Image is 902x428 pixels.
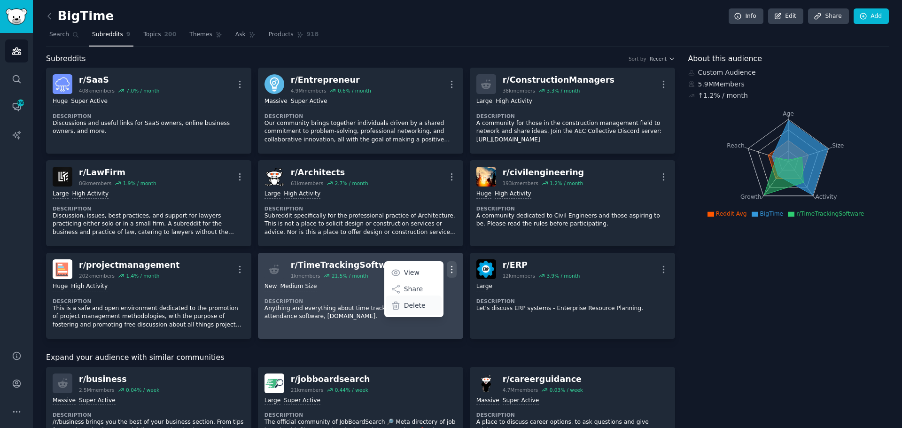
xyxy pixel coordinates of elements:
div: 2.5M members [79,387,115,393]
dt: Description [264,412,457,418]
span: Search [49,31,69,39]
div: 1.4 % / month [126,272,159,279]
p: Anything and everything about time tracking, timesheet, and attendance software, [DOMAIN_NAME]. [264,304,457,321]
img: civilengineering [476,167,496,187]
div: Large [476,97,492,106]
span: Reddit Avg [716,210,747,217]
p: Let's discuss ERP systems - Enterprise Resource Planning. [476,304,669,313]
div: Massive [264,97,288,106]
dt: Description [476,205,669,212]
span: Subreddits [92,31,123,39]
div: High Activity [495,190,531,199]
div: 7.0 % / month [126,87,159,94]
div: 3.3 % / month [546,87,580,94]
a: Edit [768,8,803,24]
div: r/ Architects [291,167,368,179]
a: Ask [232,27,259,47]
a: LawFirmr/LawFirm86kmembers1.9% / monthLargeHigh ActivityDescriptionDiscussion, issues, best pract... [46,160,251,246]
div: Sort by [629,55,646,62]
p: A community for those in the construction management field to network and share ideas. Join the A... [476,119,669,144]
span: Expand your audience with similar communities [46,352,224,364]
a: Subreddits9 [89,27,133,47]
div: r/ business [79,374,159,385]
dt: Description [264,298,457,304]
dt: Description [476,298,669,304]
div: 1.2 % / month [550,180,583,187]
div: 38k members [503,87,535,94]
div: High Activity [496,97,532,106]
span: 200 [164,31,177,39]
div: r/ LawFirm [79,167,156,179]
div: 0.44 % / week [335,387,368,393]
h2: BigTime [46,9,114,24]
a: Topics200 [140,27,179,47]
div: 0.6 % / month [338,87,371,94]
div: Large [476,282,492,291]
img: LawFirm [53,167,72,187]
div: ↑ 1.2 % / month [698,91,748,101]
span: Subreddits [46,53,86,65]
dt: Description [53,298,245,304]
span: r/TimeTrackingSoftware [796,210,864,217]
p: Subreddit specifically for the professional practice of Architecture. This is not a place to soli... [264,212,457,237]
div: r/ careerguidance [503,374,583,385]
div: New [264,282,277,291]
span: Recent [650,55,667,62]
div: Custom Audience [688,68,889,78]
div: 4.9M members [291,87,327,94]
div: Medium Size [280,282,317,291]
img: jobboardsearch [264,374,284,393]
span: 9 [126,31,131,39]
div: High Activity [71,282,108,291]
a: projectmanagementr/projectmanagement202kmembers1.4% / monthHugeHigh ActivityDescriptionThis is a ... [46,253,251,339]
span: BigTime [760,210,784,217]
p: This is a safe and open environment dedicated to the promotion of project management methodologie... [53,304,245,329]
dt: Description [476,113,669,119]
span: Products [269,31,294,39]
span: Topics [143,31,161,39]
a: ERPr/ERP12kmembers3.9% / monthLargeDescriptionLet's discuss ERP systems - Enterprise Resource Pla... [470,253,675,339]
div: 3.9 % / month [546,272,580,279]
a: 360 [5,95,28,118]
a: Architectsr/Architects61kmembers2.7% / monthLargeHigh ActivityDescriptionSubreddit specifically f... [258,160,463,246]
div: r/ ConstructionManagers [503,74,614,86]
div: 5.9M Members [688,79,889,89]
span: About this audience [688,53,762,65]
div: 4.7M members [503,387,538,393]
dt: Description [53,113,245,119]
p: Discussion, issues, best practices, and support for lawyers practicing either solo or in a small ... [53,212,245,237]
div: Super Active [291,97,327,106]
img: GummySearch logo [6,8,27,25]
div: Huge [53,282,68,291]
img: ERP [476,259,496,279]
div: Super Active [503,397,539,405]
div: Massive [476,397,499,405]
div: Huge [53,97,68,106]
a: Add [854,8,889,24]
span: 360 [16,100,25,106]
div: 21.5 % / month [332,272,368,279]
p: Our community brings together individuals driven by a shared commitment to problem-solving, profe... [264,119,457,144]
a: View [386,263,442,282]
a: civilengineeringr/civilengineering193kmembers1.2% / monthHugeHigh ActivityDescriptionA community ... [470,160,675,246]
div: 1k members [291,272,320,279]
div: r/ jobboardsearch [291,374,370,385]
div: 21k members [291,387,323,393]
div: r/ civilengineering [503,167,584,179]
p: View [404,268,420,278]
a: Products918 [265,27,322,47]
div: Super Active [71,97,108,106]
a: r/TimeTrackingSoftware1kmembers21.5% / monthViewShareDeleteNewMedium SizeDescriptionAnything and ... [258,253,463,339]
span: 918 [307,31,319,39]
div: r/ SaaS [79,74,159,86]
a: SaaSr/SaaS408kmembers7.0% / monthHugeSuper ActiveDescriptionDiscussions and useful links for SaaS... [46,68,251,154]
a: Share [808,8,848,24]
tspan: Age [783,110,794,117]
div: High Activity [72,190,109,199]
div: r/ TimeTrackingSoftware [291,259,402,271]
a: r/ConstructionManagers38kmembers3.3% / monthLargeHigh ActivityDescriptionA community for those in... [470,68,675,154]
tspan: Reach [727,142,745,148]
img: Entrepreneur [264,74,284,94]
div: 61k members [291,180,323,187]
img: careerguidance [476,374,496,393]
